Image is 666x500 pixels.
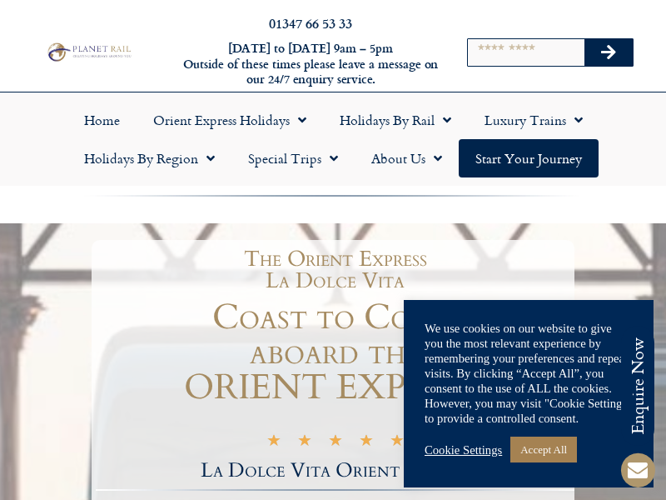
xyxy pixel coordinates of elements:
[44,41,133,62] img: Planet Rail Train Holidays Logo
[266,435,281,451] i: ★
[584,39,633,66] button: Search
[137,101,323,139] a: Orient Express Holidays
[104,248,566,292] h1: The Orient Express La Dolce Vita
[67,139,231,177] a: Holidays by Region
[359,435,374,451] i: ★
[323,101,468,139] a: Holidays by Rail
[181,41,440,87] h6: [DATE] to [DATE] 9am – 5pm Outside of these times please leave a message on our 24/7 enquiry serv...
[425,442,502,457] a: Cookie Settings
[355,139,459,177] a: About Us
[67,101,137,139] a: Home
[459,139,599,177] a: Start your Journey
[328,435,343,451] i: ★
[390,435,405,451] i: ★
[96,461,574,481] h2: La Dolce Vita Orient Express
[468,101,599,139] a: Luxury Trains
[297,435,312,451] i: ★
[425,321,633,426] div: We use cookies on our website to give you the most relevant experience by remembering your prefer...
[269,13,352,32] a: 01347 66 53 33
[266,432,405,451] div: 5/5
[231,139,355,177] a: Special Trips
[96,300,574,405] h1: Coast to Coast aboard the ORIENT EXPRESS
[510,437,577,462] a: Accept All
[8,101,658,177] nav: Menu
